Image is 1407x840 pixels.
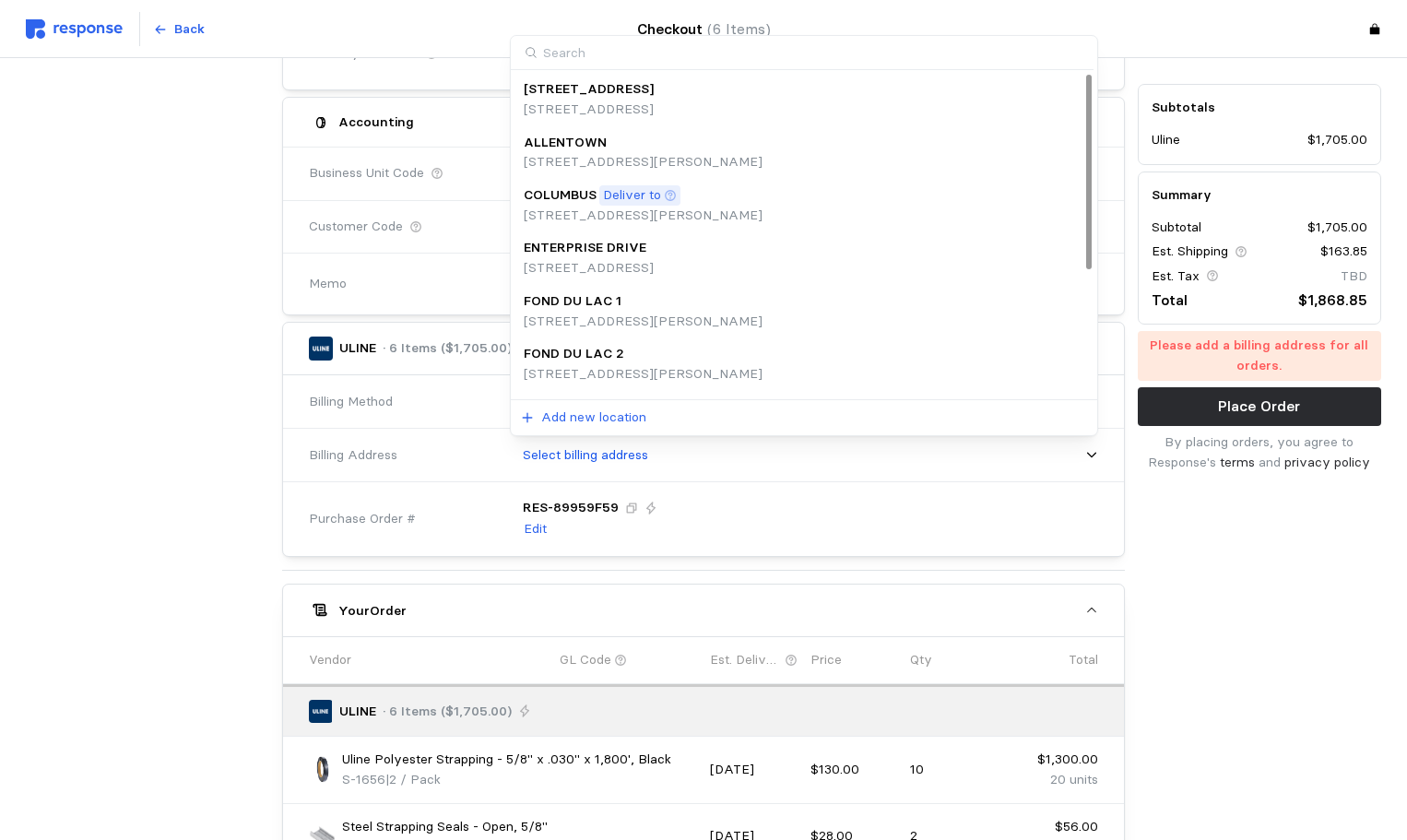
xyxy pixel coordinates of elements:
p: [STREET_ADDRESS] [524,258,654,278]
input: Search [511,36,1094,70]
p: ENTERPRISE DRIVE [524,238,646,258]
h5: Subtotals [1152,98,1367,117]
button: ULINE· 6 Items ($1,705.00) [283,323,1124,374]
p: 10 [910,760,998,780]
p: ULINE [339,338,376,359]
p: Qty [910,650,932,670]
span: Business Unit Code [309,163,424,183]
p: Place Order [1218,396,1300,419]
button: YourOrder [283,585,1124,636]
p: $163.85 [1320,243,1367,263]
a: terms [1220,454,1255,470]
h5: Accounting [338,112,414,132]
p: Est. Shipping [1152,243,1228,263]
p: By placing orders, you agree to Response's and [1138,432,1381,472]
p: · 6 Items ($1,705.00) [383,702,512,722]
p: Deliver to [603,185,661,206]
p: [STREET_ADDRESS][PERSON_NAME] [524,152,763,172]
p: Uline Polyester Strapping - 5/8" x .030" x 1,800', Black [342,750,671,770]
p: $1,705.00 [1307,131,1367,151]
p: $130.00 [810,760,898,780]
h5: Summary [1152,185,1367,205]
span: Billing Address [309,445,397,466]
p: · 6 Items ($1,705.00) [383,338,512,359]
p: COLUMBUS [524,185,597,206]
span: Memo [309,274,347,294]
p: FOND DU LAC 2 [524,344,624,364]
img: svg%3e [26,19,123,39]
p: [STREET_ADDRESS][PERSON_NAME] [524,364,763,385]
p: Price [810,650,842,670]
p: [STREET_ADDRESS] [524,79,654,100]
button: Place Order [1138,387,1381,426]
a: privacy policy [1284,454,1370,470]
p: Uline [1152,131,1180,151]
h5: Your Order [338,601,407,621]
p: [STREET_ADDRESS] [524,100,654,120]
p: Add new location [541,408,646,428]
p: $56.00 [1011,817,1098,837]
p: ALLENTOWN [524,133,607,153]
p: Edit [524,519,547,539]
p: $1,300.00 [1011,750,1098,770]
p: Select billing address [523,445,648,466]
div: ULINE· 6 Items ($1,705.00) [283,375,1124,556]
p: 20 units [1011,770,1098,790]
button: Add new location [520,407,647,429]
span: (6 Items) [707,20,771,38]
p: Est. Tax [1152,266,1200,287]
p: FOND DU LAC 1 [524,291,621,312]
p: RES-89959F59 [523,498,619,518]
p: Subtotal [1152,218,1201,238]
p: [STREET_ADDRESS][PERSON_NAME] [524,312,763,332]
p: Back [174,19,205,40]
p: Est. Delivery [710,650,781,670]
span: Purchase Order # [309,509,416,529]
button: Back [143,12,215,47]
span: | 2 / Pack [385,771,441,787]
p: [STREET_ADDRESS][PERSON_NAME] [524,206,763,226]
span: Billing Method [309,392,393,412]
p: TBD [1341,266,1367,287]
img: S-1656 [309,756,336,783]
p: $1,705.00 [1307,218,1367,238]
h4: Checkout [637,18,771,41]
p: Please add a billing address for all orders. [1147,337,1371,376]
p: [DATE] [710,760,798,780]
p: ULINE [339,702,376,722]
button: Edit [523,518,548,540]
p: Total [1152,289,1188,312]
span: Customer Code [309,217,403,237]
p: Steel Strapping Seals - Open, 5/8" [342,817,548,837]
p: Total [1069,650,1098,670]
span: S-1656 [342,771,385,787]
p: $1,868.85 [1298,289,1367,312]
p: GL Code [560,650,611,670]
p: Vendor [309,650,351,670]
